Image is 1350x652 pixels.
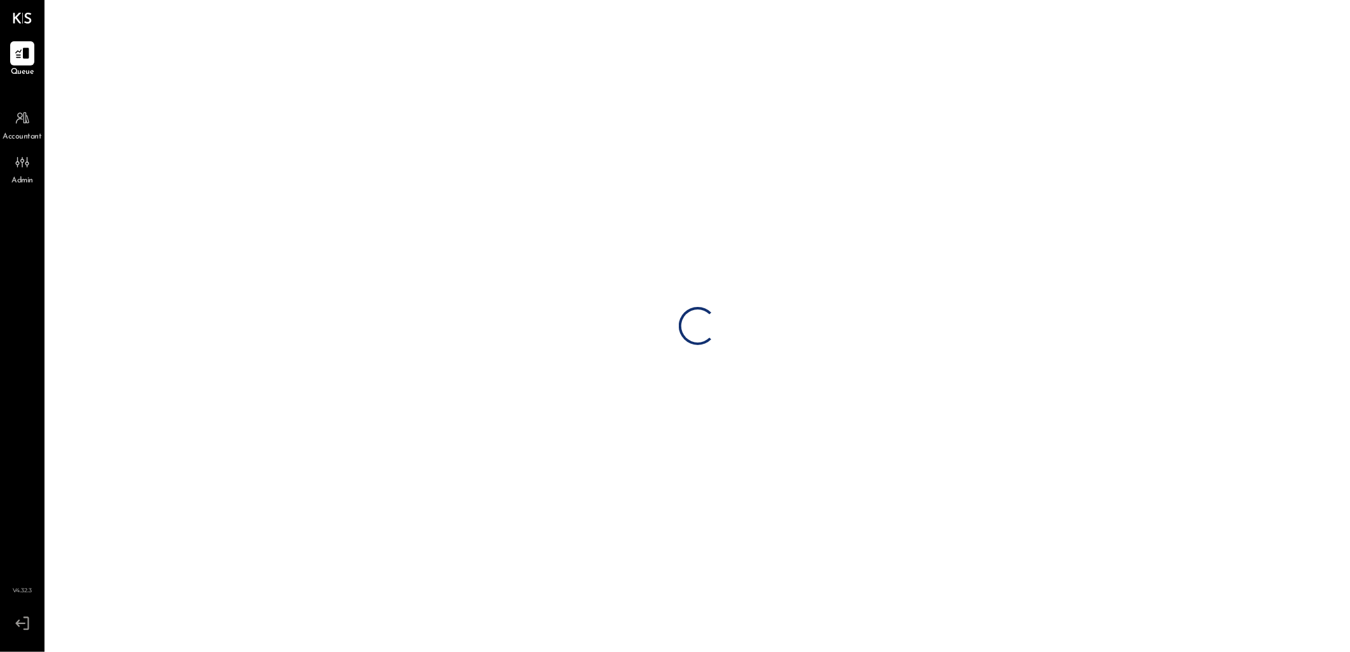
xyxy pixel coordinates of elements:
span: Queue [11,67,34,78]
a: Accountant [1,106,44,143]
a: Queue [1,41,44,78]
a: Admin [1,150,44,187]
span: Accountant [3,132,42,143]
span: Admin [11,175,33,187]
